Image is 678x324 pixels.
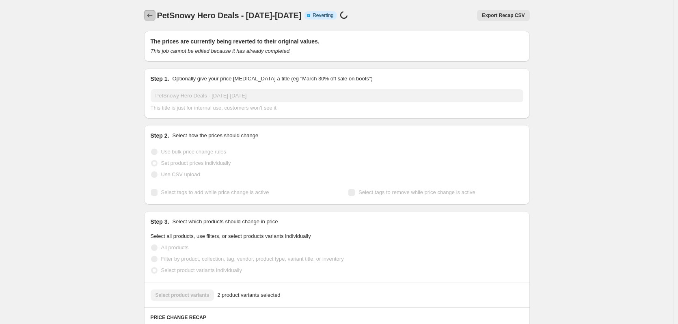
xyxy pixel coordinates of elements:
span: Filter by product, collection, tag, vendor, product type, variant title, or inventory [161,256,344,262]
h2: Step 2. [151,132,169,140]
span: 2 product variants selected [217,291,280,299]
h2: Step 1. [151,75,169,83]
h2: Step 3. [151,218,169,226]
span: Select product variants individually [161,267,242,273]
p: Optionally give your price [MEDICAL_DATA] a title (eg "March 30% off sale on boots") [172,75,372,83]
p: Select how the prices should change [172,132,258,140]
button: Price change jobs [144,10,155,21]
span: Reverting [313,12,333,19]
span: This title is just for internal use, customers won't see it [151,105,276,111]
span: Use bulk price change rules [161,149,226,155]
span: Select tags to add while price change is active [161,189,269,195]
span: Select all products, use filters, or select products variants individually [151,233,311,239]
span: All products [161,244,189,251]
span: Use CSV upload [161,171,200,177]
span: Select tags to remove while price change is active [358,189,475,195]
span: Set product prices individually [161,160,231,166]
h2: The prices are currently being reverted to their original values. [151,37,523,45]
h6: PRICE CHANGE RECAP [151,314,523,321]
span: PetSnowy Hero Deals - [DATE]-[DATE] [157,11,302,20]
input: 30% off holiday sale [151,89,523,102]
button: Export Recap CSV [477,10,529,21]
i: This job cannot be edited because it has already completed. [151,48,291,54]
span: Export Recap CSV [482,12,525,19]
p: Select which products should change in price [172,218,278,226]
